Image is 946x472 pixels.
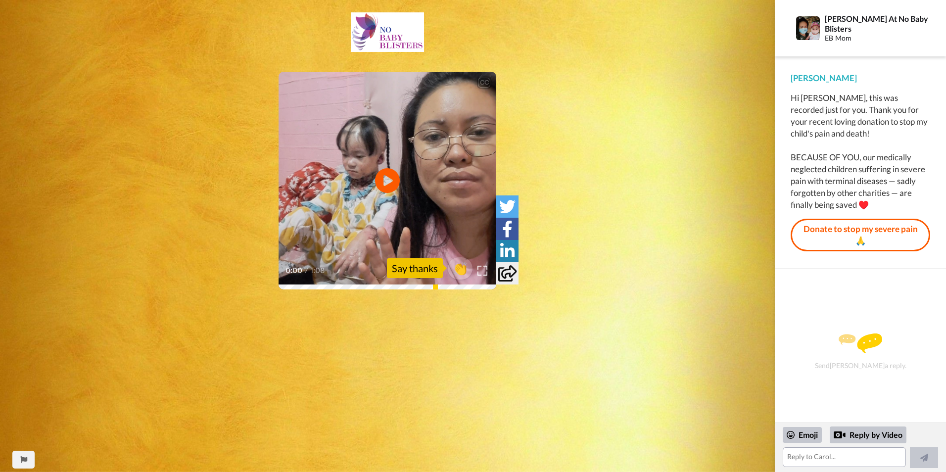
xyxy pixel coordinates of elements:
span: 1:08 [310,265,328,277]
div: Send [PERSON_NAME] a reply. [788,286,933,417]
div: Reply by Video [834,429,846,441]
img: Profile Image [796,16,820,40]
div: Hi [PERSON_NAME], this was recorded just for you. Thank you for your recent loving donation to st... [791,92,930,211]
span: 👏 [448,260,473,276]
img: message.svg [839,333,882,353]
div: [PERSON_NAME] At No Baby Blisters [825,14,930,33]
div: Emoji [783,427,822,443]
div: Say thanks [387,258,443,278]
button: 👏 [448,257,473,280]
img: Full screen [477,266,487,276]
span: / [305,265,308,277]
span: 0:00 [285,265,303,277]
div: Reply by Video [830,426,906,443]
div: EB Mom [825,34,930,43]
div: [PERSON_NAME] [791,72,930,84]
div: CC [478,78,490,88]
a: Donate to stop my severe pain 🙏 [791,219,930,252]
img: fd14fcf7-f984-4e0a-97e1-9ae0771d22e6 [351,12,424,52]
